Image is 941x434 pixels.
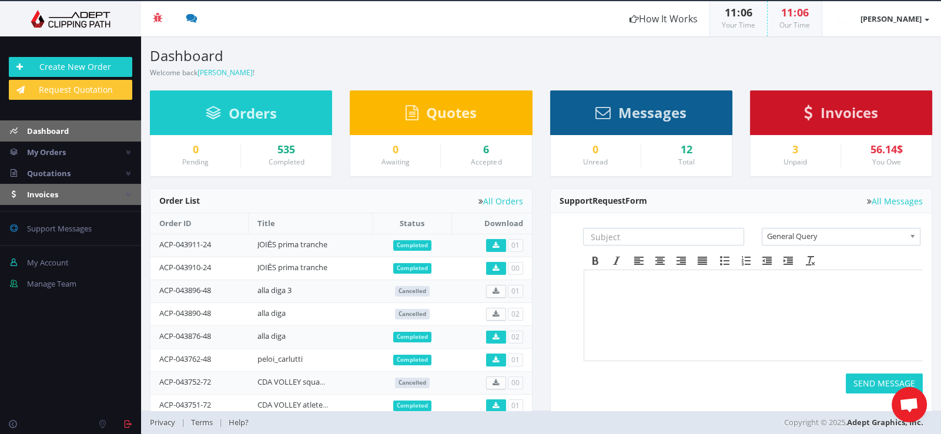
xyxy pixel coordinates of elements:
img: timthumb.php [834,7,858,31]
a: alla diga [257,331,286,341]
img: timthumb.php [560,228,577,245]
a: ACP-043876-48 [159,331,211,341]
button: SEND MESSAGE [846,374,923,393]
a: All Orders [478,197,523,206]
a: CDA VOLLEY squadra staff e soci [257,376,370,387]
span: Completed [393,240,431,251]
span: Invoices [27,189,58,200]
a: 6 [450,144,523,156]
span: 11 [781,5,793,19]
span: Messages [618,103,687,122]
a: JOIĒS prima tranche [257,262,328,272]
span: : [736,5,741,19]
span: Manage Team [27,278,76,289]
small: Unpaid [783,157,807,167]
span: Quotes [426,103,477,122]
div: Decrease indent [756,253,778,268]
div: Increase indent [778,253,799,268]
span: Invoices [821,103,878,122]
a: Help? [223,417,254,428]
span: Cancelled [395,378,430,388]
a: CDA VOLLEY atlete figura intera [257,399,367,410]
div: Justify [692,253,713,268]
small: Total [678,157,695,167]
a: Orders [206,110,277,121]
div: Numbered list [735,253,756,268]
span: Orders [229,103,277,123]
span: Completed [393,355,431,365]
span: 06 [797,5,809,19]
th: Title [249,213,373,234]
span: Cancelled [395,309,430,319]
div: 56.14$ [850,144,923,156]
div: 12 [650,144,723,156]
a: Terms [185,417,219,428]
span: 06 [741,5,752,19]
th: Order ID [150,213,249,234]
a: All Messages [867,197,923,206]
a: [PERSON_NAME] [197,68,253,78]
small: Awaiting [381,157,410,167]
h3: Dashboard [150,48,533,63]
span: My Orders [27,147,66,157]
a: Request Quotation [9,80,132,100]
small: Completed [269,157,304,167]
a: 0 [359,144,431,156]
a: Quotes [406,110,477,120]
a: JOIĒS prima tranche [257,239,328,250]
div: | | [150,411,671,434]
a: 535 [250,144,323,156]
a: Create New Order [9,57,132,77]
span: : [793,5,797,19]
input: Subject [583,228,744,245]
small: You Owe [872,157,900,167]
a: ACP-043890-48 [159,308,211,318]
div: Bullet list [714,253,735,268]
a: Messages [595,110,687,120]
a: [PERSON_NAME] [822,1,941,36]
a: 3 [759,144,832,156]
a: alla diga [257,308,286,318]
div: Bold [585,253,606,268]
div: Aprire la chat [892,387,927,422]
span: Support Messages [27,223,92,234]
a: ACP-043910-24 [159,262,211,272]
strong: [PERSON_NAME] [860,14,922,24]
a: ACP-043896-48 [159,285,211,295]
div: Align left [628,253,649,268]
small: Your Time [722,20,755,30]
th: Download [451,213,531,234]
small: Unread [583,157,608,167]
span: Completed [393,332,431,342]
small: Our Time [779,20,810,30]
span: My Account [27,257,69,268]
small: Welcome back ! [150,68,254,78]
small: Accepted [471,157,501,167]
a: alla diga 3 [257,285,292,295]
a: ACP-043762-48 [159,354,211,364]
div: Italic [606,253,627,268]
span: Request [592,195,625,206]
a: How It Works [618,1,709,36]
a: peloi_carlutti [257,354,303,364]
iframe: Rich Text Area. Press ALT-F9 for menu. Press ALT-F10 for toolbar. Press ALT-0 for help [584,270,922,361]
a: 0 [159,144,232,156]
span: Completed [393,401,431,411]
span: Quotations [27,168,71,179]
div: 0 [560,144,632,156]
a: ACP-043751-72 [159,399,211,410]
span: Dashboard [27,126,69,136]
div: Align center [649,253,671,268]
span: Order List [159,195,200,206]
span: 11 [725,5,736,19]
div: Align right [671,253,692,268]
a: Invoices [804,110,878,120]
small: Pending [182,157,209,167]
span: Copyright © 2025, [784,416,923,428]
span: General Query [767,228,905,244]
